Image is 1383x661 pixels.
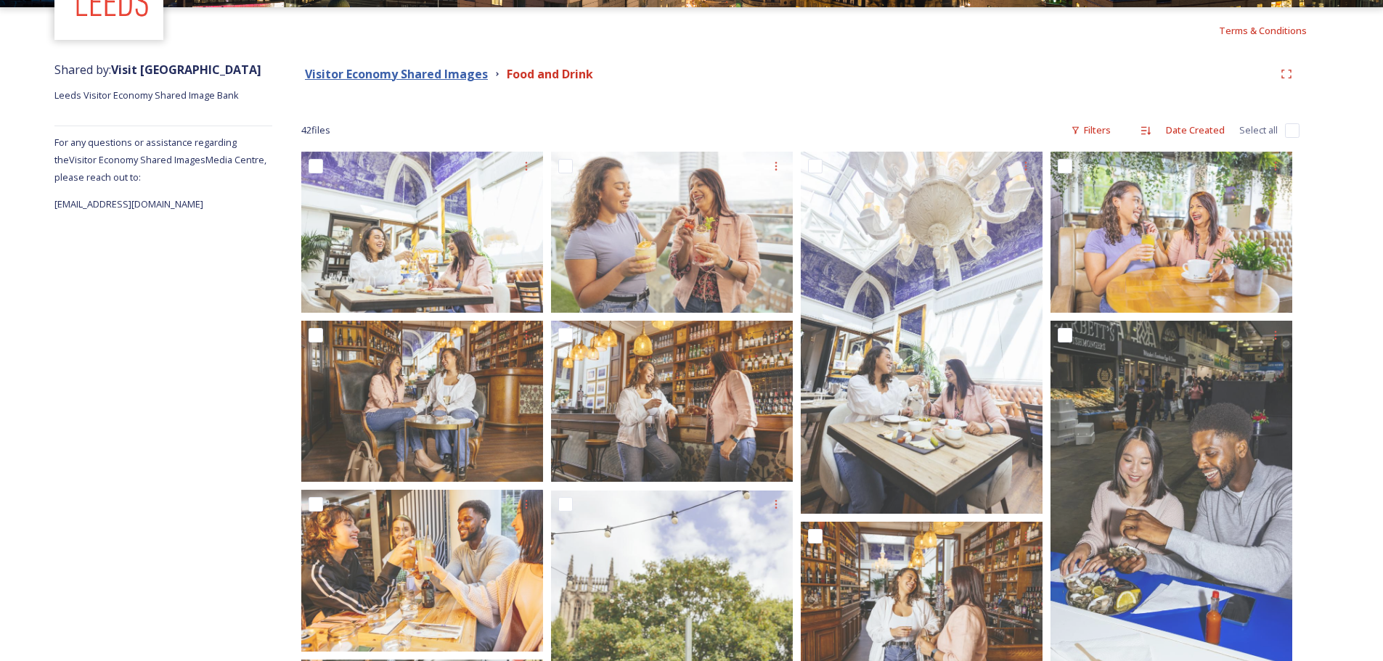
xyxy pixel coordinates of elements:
strong: Visit [GEOGRAPHIC_DATA] [111,62,261,78]
div: Filters [1064,116,1118,144]
strong: Visitor Economy Shared Images [305,66,488,82]
a: Terms & Conditions [1219,22,1329,39]
strong: Food and Drink [507,66,593,82]
span: Select all [1239,123,1278,137]
img: DoubleTree-Sky Lounge-cTom Martin-Aug24_VL ONLY.jpg [551,152,793,313]
img: Iberica-Cheers-cTom Martin-Aug24_VL ONLY.jpg [301,152,543,313]
span: Leeds Visitor Economy Shared Image Bank [54,89,239,102]
span: 42 file s [301,123,330,137]
div: Date Created [1159,116,1232,144]
span: Terms & Conditions [1219,24,1307,37]
img: Iberica-Women at the Bar-cTom Martin-Aug24_VL ONLY.jpg [551,321,793,482]
img: Eat Your Greens-Cheers Drinks-cTom Martin-Aug24_VL ONLY.jpg [301,490,543,651]
span: [EMAIL_ADDRESS][DOMAIN_NAME] [54,197,203,210]
img: IIberica-Tapas-cTom Martin-Aug24_VL ONLY.jpg [801,152,1043,514]
img: DoubleTree-Interior-cTom Martin-Aug24_VL ONLY.jpg [1050,152,1292,313]
span: For any questions or assistance regarding the Visitor Economy Shared Images Media Centre, please ... [54,136,266,184]
span: Shared by: [54,62,261,78]
img: Iberica-Prosecco-cTom Martin-Aug24_VL ONLY.jpg [301,321,543,482]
